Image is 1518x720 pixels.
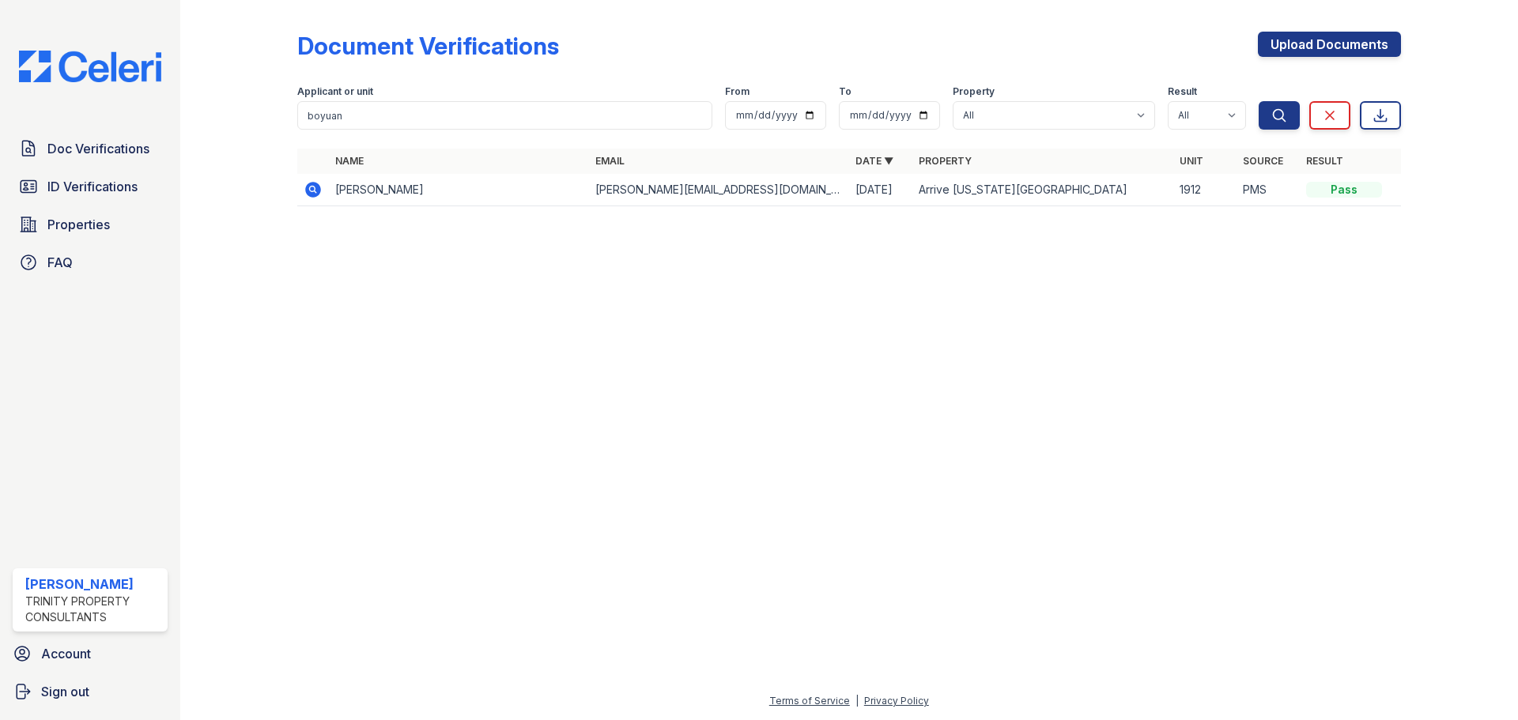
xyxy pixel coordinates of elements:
td: 1912 [1173,174,1237,206]
label: Property [953,85,995,98]
label: Applicant or unit [297,85,373,98]
a: Email [595,155,625,167]
a: Privacy Policy [864,695,929,707]
div: | [855,695,859,707]
a: Name [335,155,364,167]
a: Doc Verifications [13,133,168,164]
div: Trinity Property Consultants [25,594,161,625]
span: FAQ [47,253,73,272]
a: Date ▼ [855,155,893,167]
span: Doc Verifications [47,139,149,158]
td: [PERSON_NAME][EMAIL_ADDRESS][DOMAIN_NAME] [589,174,849,206]
a: Account [6,638,174,669]
a: Upload Documents [1258,32,1401,57]
a: FAQ [13,247,168,278]
div: Pass [1306,182,1382,198]
span: Sign out [41,682,89,701]
a: Unit [1180,155,1203,167]
td: [DATE] [849,174,912,206]
input: Search by name, email, or unit number [297,101,712,130]
img: CE_Logo_Blue-a8612792a0a2168367f1c8372b55b34899dd931a85d93a1a3d3e32e68fde9ad4.png [6,51,174,82]
td: [PERSON_NAME] [329,174,589,206]
a: Property [919,155,972,167]
label: Result [1168,85,1197,98]
label: To [839,85,852,98]
a: Source [1243,155,1283,167]
td: PMS [1237,174,1300,206]
a: Result [1306,155,1343,167]
div: [PERSON_NAME] [25,575,161,594]
td: Arrive [US_STATE][GEOGRAPHIC_DATA] [912,174,1172,206]
span: ID Verifications [47,177,138,196]
span: Account [41,644,91,663]
div: Document Verifications [297,32,559,60]
a: ID Verifications [13,171,168,202]
a: Properties [13,209,168,240]
label: From [725,85,750,98]
a: Sign out [6,676,174,707]
span: Properties [47,215,110,234]
a: Terms of Service [769,695,850,707]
